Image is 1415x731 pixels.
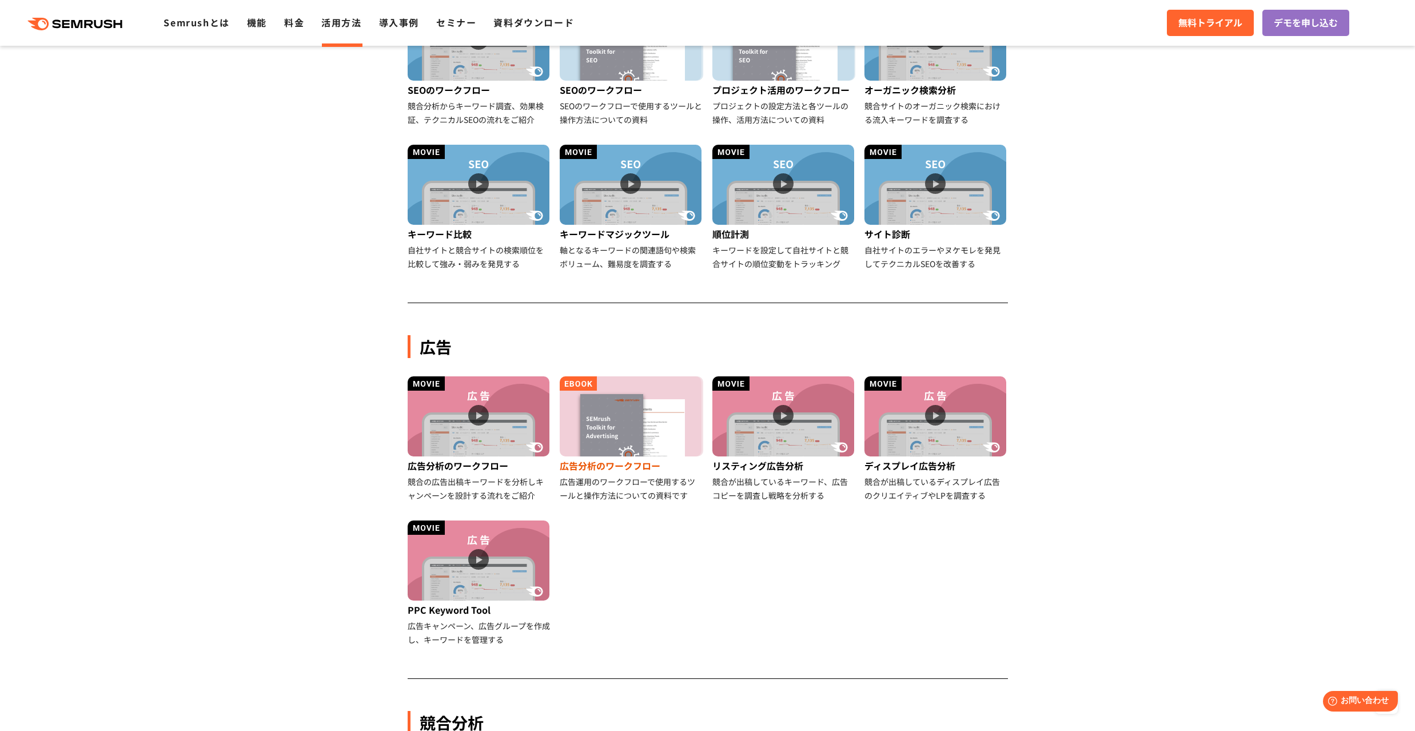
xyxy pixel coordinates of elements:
div: 広告分析のワークフロー [560,456,703,475]
a: オーガニック検索分析 競合サイトのオーガニック検索における流入キーワードを調査する [864,1,1008,126]
div: 広告分析のワークフロー [408,456,551,475]
a: サイト診断 自社サイトのエラーやヌケモレを発見してテクニカルSEOを改善する [864,145,1008,271]
div: プロジェクトの設定方法と各ツールの操作、活用方法についての資料 [712,99,856,126]
iframe: Help widget launcher [1313,686,1402,718]
a: 広告分析のワークフロー 広告運用のワークフローで使用するツールと操作方法についての資料です [560,376,703,502]
div: 競合の広告出稿キーワードを分析しキャンペーンを設計する流れをご紹介 [408,475,551,502]
div: オーガニック検索分析 [864,81,1008,99]
a: 広告分析のワークフロー 競合の広告出稿キーワードを分析しキャンペーンを設計する流れをご紹介 [408,376,551,502]
a: 無料トライアル [1167,10,1254,36]
div: 自社サイトのエラーやヌケモレを発見してテクニカルSEOを改善する [864,243,1008,271]
a: 順位計測 キーワードを設定して自社サイトと競合サイトの順位変動をトラッキング [712,145,856,271]
div: 広告キャンペーン、広告グループを作成し、キーワードを管理する [408,619,551,646]
a: ディスプレイ広告分析 競合が出稿しているディスプレイ広告のクリエイティブやLPを調査する [864,376,1008,502]
a: 活用方法 [321,15,361,29]
a: デモを申し込む [1262,10,1349,36]
a: Semrushとは [164,15,229,29]
div: 広告 [408,335,1008,358]
div: SEOのワークフロー [408,81,551,99]
a: SEOのワークフロー SEOのワークフローで使用するツールと操作方法についての資料 [560,1,703,126]
span: 無料トライアル [1178,15,1242,30]
div: 競合が出稿しているキーワード、広告コピーを調査し戦略を分析する [712,475,856,502]
a: SEOのワークフロー 競合分析からキーワード調査、効果検証、テクニカルSEOの流れをご紹介 [408,1,551,126]
div: 自社サイトと競合サイトの検索順位を比較して強み・弱みを発見する [408,243,551,271]
div: キーワードマジックツール [560,225,703,243]
div: 順位計測 [712,225,856,243]
div: 競合が出稿しているディスプレイ広告のクリエイティブやLPを調査する [864,475,1008,502]
a: リスティング広告分析 競合が出稿しているキーワード、広告コピーを調査し戦略を分析する [712,376,856,502]
a: 機能 [247,15,267,29]
div: SEOのワークフローで使用するツールと操作方法についての資料 [560,99,703,126]
a: セミナー [436,15,476,29]
div: プロジェクト活用のワークフロー [712,81,856,99]
a: プロジェクト活用のワークフロー プロジェクトの設定方法と各ツールの操作、活用方法についての資料 [712,1,856,126]
span: デモを申し込む [1274,15,1338,30]
a: キーワード比較 自社サイトと競合サイトの検索順位を比較して強み・弱みを発見する [408,145,551,271]
a: 導入事例 [379,15,419,29]
a: 資料ダウンロード [493,15,574,29]
div: サイト診断 [864,225,1008,243]
div: 軸となるキーワードの関連語句や検索ボリューム、難易度を調査する [560,243,703,271]
div: キーワード比較 [408,225,551,243]
div: ディスプレイ広告分析 [864,456,1008,475]
div: 競合分析からキーワード調査、効果検証、テクニカルSEOの流れをご紹介 [408,99,551,126]
div: PPC Keyword Tool [408,601,551,619]
div: 競合サイトのオーガニック検索における流入キーワードを調査する [864,99,1008,126]
a: キーワードマジックツール 軸となるキーワードの関連語句や検索ボリューム、難易度を調査する [560,145,703,271]
div: 広告運用のワークフローで使用するツールと操作方法についての資料です [560,475,703,502]
a: PPC Keyword Tool 広告キャンペーン、広告グループを作成し、キーワードを管理する [408,521,551,646]
a: 料金 [284,15,304,29]
div: キーワードを設定して自社サイトと競合サイトの順位変動をトラッキング [712,243,856,271]
div: SEOのワークフロー [560,81,703,99]
div: リスティング広告分析 [712,456,856,475]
